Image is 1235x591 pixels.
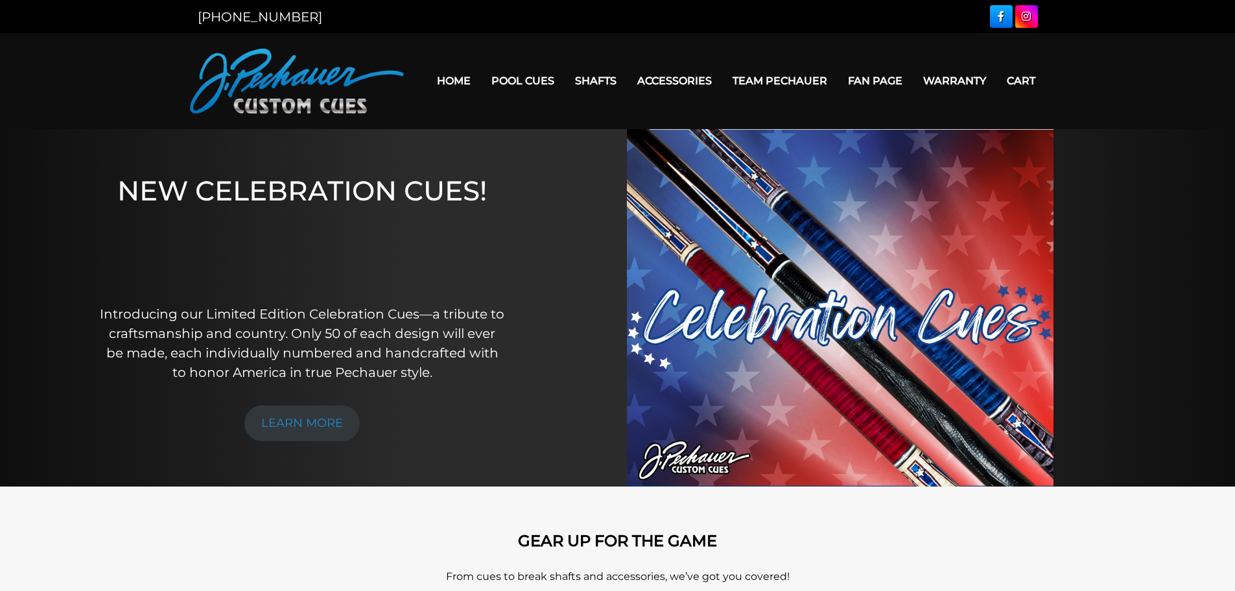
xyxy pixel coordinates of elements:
[913,64,996,97] a: Warranty
[565,64,627,97] a: Shafts
[244,405,360,441] a: LEARN MORE
[190,49,404,114] img: Pechauer Custom Cues
[518,531,717,550] strong: GEAR UP FOR THE GAME
[427,64,481,97] a: Home
[481,64,565,97] a: Pool Cues
[996,64,1046,97] a: Cart
[99,175,506,287] h1: NEW CELEBRATION CUES!
[838,64,913,97] a: Fan Page
[722,64,838,97] a: Team Pechauer
[99,304,506,382] p: Introducing our Limited Edition Celebration Cues—a tribute to craftsmanship and country. Only 50 ...
[627,64,722,97] a: Accessories
[248,569,987,585] p: From cues to break shafts and accessories, we’ve got you covered!
[198,9,322,25] a: [PHONE_NUMBER]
